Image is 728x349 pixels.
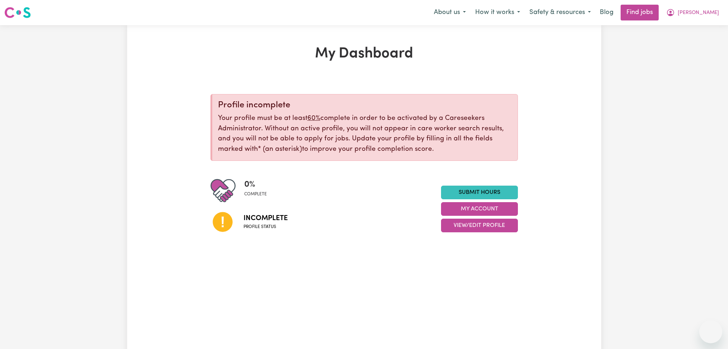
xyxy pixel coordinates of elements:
span: [PERSON_NAME] [678,9,719,17]
span: an asterisk [258,146,302,153]
button: My Account [441,202,518,216]
span: Incomplete [244,213,288,224]
button: View/Edit Profile [441,219,518,232]
iframe: Button to launch messaging window [699,320,722,343]
span: complete [244,191,267,197]
span: 0 % [244,178,267,191]
a: Careseekers logo [4,4,31,21]
button: About us [429,5,470,20]
img: Careseekers logo [4,6,31,19]
h1: My Dashboard [210,45,518,62]
button: My Account [662,5,724,20]
span: Profile status [244,224,288,230]
div: Profile completeness: 0% [244,178,273,203]
p: Your profile must be at least complete in order to be activated by a Careseekers Administrator. W... [218,113,512,155]
button: How it works [470,5,525,20]
div: Profile incomplete [218,100,512,111]
a: Blog [595,5,618,20]
u: 60% [307,115,320,122]
a: Find jobs [621,5,659,20]
a: Submit Hours [441,186,518,199]
button: Safety & resources [525,5,595,20]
